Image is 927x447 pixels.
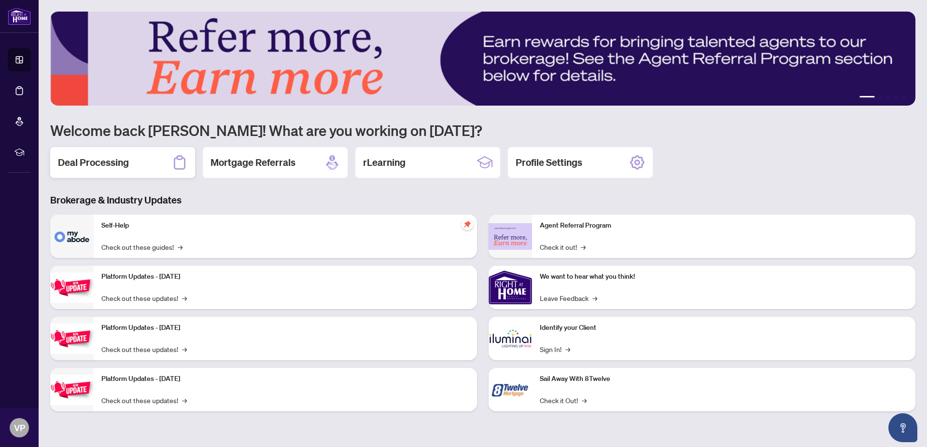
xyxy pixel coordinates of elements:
[14,421,25,434] span: VP
[565,344,570,354] span: →
[50,215,94,258] img: Self-Help
[886,96,890,100] button: 3
[489,317,532,360] img: Identify your Client
[888,413,917,442] button: Open asap
[101,374,469,384] p: Platform Updates - [DATE]
[363,156,406,169] h2: rLearning
[182,344,187,354] span: →
[489,223,532,250] img: Agent Referral Program
[540,242,586,252] a: Check it out!→
[50,324,94,354] img: Platform Updates - July 8, 2025
[516,156,582,169] h2: Profile Settings
[101,344,187,354] a: Check out these updates!→
[592,293,597,303] span: →
[50,193,915,207] h3: Brokerage & Industry Updates
[101,323,469,333] p: Platform Updates - [DATE]
[101,395,187,406] a: Check out these updates!→
[211,156,295,169] h2: Mortgage Referrals
[58,156,129,169] h2: Deal Processing
[859,96,875,100] button: 1
[540,293,597,303] a: Leave Feedback→
[489,266,532,309] img: We want to hear what you think!
[101,242,183,252] a: Check out these guides!→
[50,121,915,139] h1: Welcome back [PERSON_NAME]! What are you working on [DATE]?
[182,293,187,303] span: →
[540,344,570,354] a: Sign In!→
[540,220,908,231] p: Agent Referral Program
[50,12,915,106] img: Slide 0
[902,96,906,100] button: 5
[101,220,469,231] p: Self-Help
[489,368,532,411] img: Sail Away With 8Twelve
[50,272,94,303] img: Platform Updates - July 21, 2025
[8,7,31,25] img: logo
[879,96,883,100] button: 2
[182,395,187,406] span: →
[462,218,473,230] span: pushpin
[50,375,94,405] img: Platform Updates - June 23, 2025
[582,395,587,406] span: →
[540,271,908,282] p: We want to hear what you think!
[101,271,469,282] p: Platform Updates - [DATE]
[581,242,586,252] span: →
[894,96,898,100] button: 4
[540,395,587,406] a: Check it Out!→
[101,293,187,303] a: Check out these updates!→
[178,242,183,252] span: →
[540,374,908,384] p: Sail Away With 8Twelve
[540,323,908,333] p: Identify your Client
